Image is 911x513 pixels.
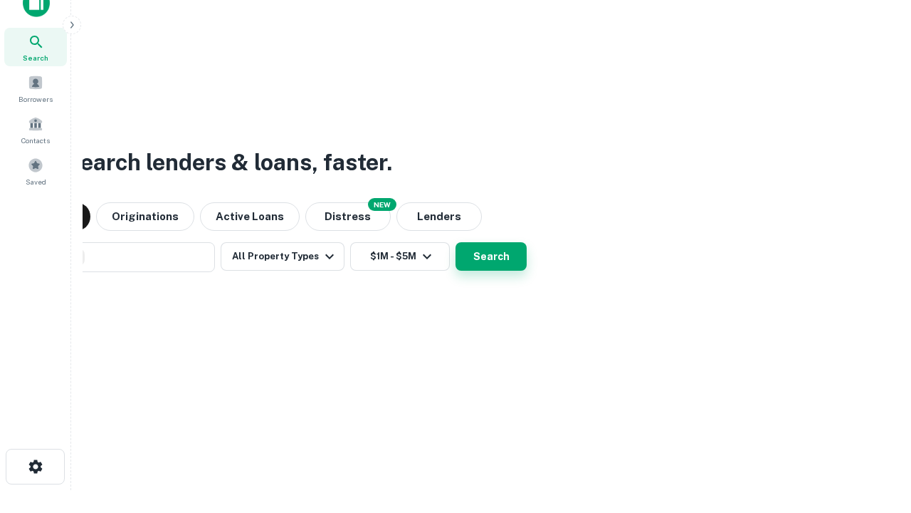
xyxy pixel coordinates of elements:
button: Search distressed loans with lien and other non-mortgage details. [305,202,391,231]
button: Active Loans [200,202,300,231]
a: Search [4,28,67,66]
button: $1M - $5M [350,242,450,271]
button: Originations [96,202,194,231]
a: Saved [4,152,67,190]
span: Borrowers [19,93,53,105]
span: Contacts [21,135,50,146]
div: NEW [368,198,396,211]
button: Lenders [396,202,482,231]
h3: Search lenders & loans, faster. [65,145,392,180]
button: All Property Types [221,242,344,271]
iframe: Chat Widget [840,399,911,467]
span: Saved [26,176,46,187]
a: Borrowers [4,69,67,108]
span: Search [23,52,48,63]
button: Search [455,242,527,271]
a: Contacts [4,110,67,149]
